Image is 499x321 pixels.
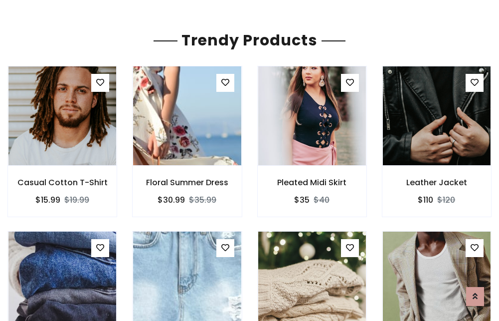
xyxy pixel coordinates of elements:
[189,194,216,206] del: $35.99
[133,178,241,187] h6: Floral Summer Dress
[418,195,433,205] h6: $110
[158,195,185,205] h6: $30.99
[64,194,89,206] del: $19.99
[8,178,117,187] h6: Casual Cotton T-Shirt
[314,194,330,206] del: $40
[35,195,60,205] h6: $15.99
[177,29,322,51] span: Trendy Products
[258,178,366,187] h6: Pleated Midi Skirt
[382,178,491,187] h6: Leather Jacket
[437,194,455,206] del: $120
[294,195,310,205] h6: $35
